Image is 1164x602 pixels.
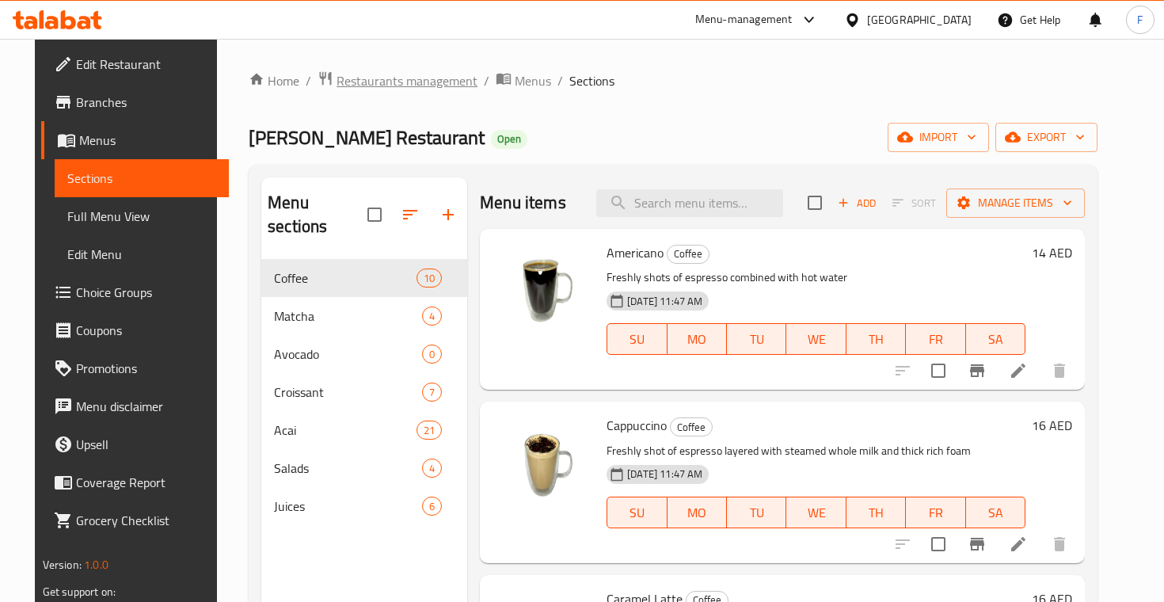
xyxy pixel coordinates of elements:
[274,383,422,402] span: Croissant
[882,191,946,215] span: Select section first
[958,352,996,390] button: Branch-specific-item
[41,45,229,83] a: Edit Restaurant
[67,245,216,264] span: Edit Menu
[906,323,965,355] button: FR
[422,307,442,326] div: items
[607,413,667,437] span: Cappuccino
[1137,11,1143,29] span: F
[76,93,216,112] span: Branches
[607,268,1025,288] p: Freshly shots of espresso combined with hot water
[249,70,1097,91] nav: breadcrumb
[41,463,229,501] a: Coverage Report
[480,191,566,215] h2: Menu items
[1009,361,1028,380] a: Edit menu item
[79,131,216,150] span: Menus
[496,70,551,91] a: Menus
[557,71,563,90] li: /
[493,414,594,516] img: Cappuccino
[491,132,527,146] span: Open
[668,245,709,263] span: Coffee
[41,425,229,463] a: Upsell
[76,321,216,340] span: Coupons
[906,497,965,528] button: FR
[261,449,467,487] div: Salads4
[727,323,786,355] button: TU
[793,501,839,524] span: WE
[1009,535,1028,554] a: Edit menu item
[261,253,467,532] nav: Menu sections
[515,71,551,90] span: Menus
[569,71,614,90] span: Sections
[607,241,664,265] span: Americano
[423,309,441,324] span: 4
[831,191,882,215] button: Add
[1032,414,1072,436] h6: 16 AED
[274,497,422,516] span: Juices
[41,121,229,159] a: Menus
[76,283,216,302] span: Choice Groups
[670,417,713,436] div: Coffee
[912,328,959,351] span: FR
[249,120,485,155] span: [PERSON_NAME] Restaurant
[41,501,229,539] a: Grocery Checklist
[306,71,311,90] li: /
[76,435,216,454] span: Upsell
[733,328,780,351] span: TU
[733,501,780,524] span: TU
[76,397,216,416] span: Menu disclaimer
[274,345,422,364] div: Avocado
[853,501,900,524] span: TH
[337,71,477,90] span: Restaurants management
[966,497,1025,528] button: SA
[261,259,467,297] div: Coffee10
[607,497,667,528] button: SU
[417,271,441,286] span: 10
[614,501,660,524] span: SU
[972,328,1019,351] span: SA
[727,497,786,528] button: TU
[423,461,441,476] span: 4
[274,459,422,478] div: Salads
[261,373,467,411] div: Croissant7
[423,499,441,514] span: 6
[422,383,442,402] div: items
[671,418,712,436] span: Coffee
[268,191,367,238] h2: Menu sections
[867,11,972,29] div: [GEOGRAPHIC_DATA]
[596,189,783,217] input: search
[667,245,709,264] div: Coffee
[1040,525,1078,563] button: delete
[274,421,417,440] span: Acai
[900,128,976,147] span: import
[274,269,417,288] span: Coffee
[41,83,229,121] a: Branches
[55,159,229,197] a: Sections
[76,55,216,74] span: Edit Restaurant
[668,497,727,528] button: MO
[798,186,831,219] span: Select section
[958,525,996,563] button: Branch-specific-item
[422,459,442,478] div: items
[621,294,709,309] span: [DATE] 11:47 AM
[491,130,527,149] div: Open
[261,335,467,373] div: Avocado0
[417,421,442,440] div: items
[888,123,989,152] button: import
[358,198,391,231] span: Select all sections
[261,411,467,449] div: Acai21
[67,207,216,226] span: Full Menu View
[674,501,721,524] span: MO
[922,528,955,561] span: Select to update
[912,501,959,524] span: FR
[261,487,467,525] div: Juices6
[966,323,1025,355] button: SA
[786,323,846,355] button: WE
[793,328,839,351] span: WE
[55,235,229,273] a: Edit Menu
[674,328,721,351] span: MO
[846,497,906,528] button: TH
[274,307,422,326] div: Matcha
[1032,242,1072,264] h6: 14 AED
